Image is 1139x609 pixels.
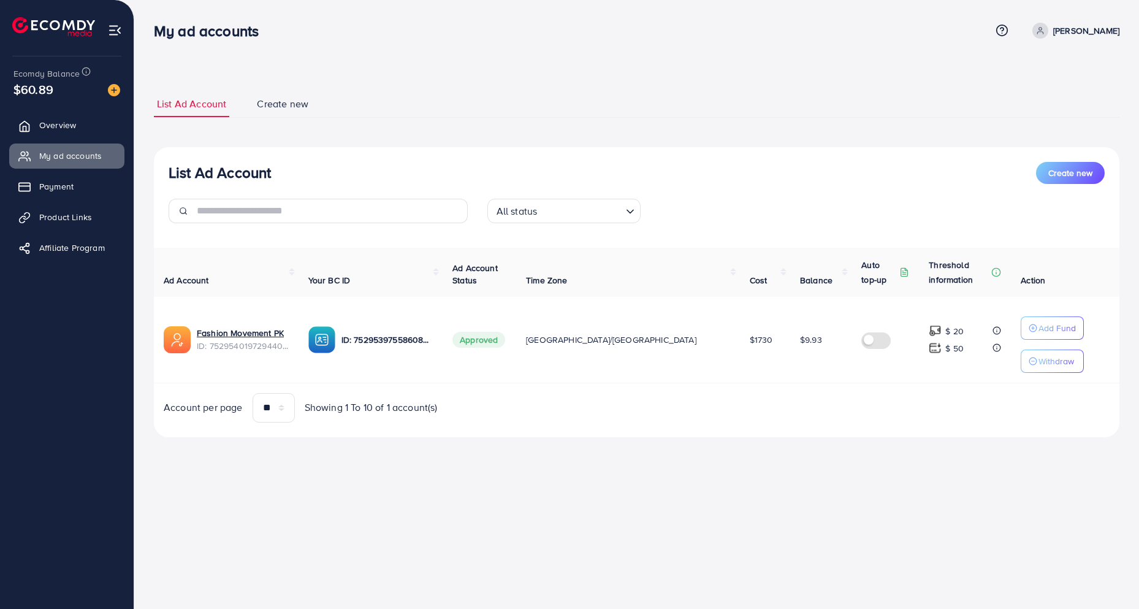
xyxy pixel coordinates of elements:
p: $ 50 [945,341,964,356]
span: $60.89 [13,80,53,98]
h3: List Ad Account [169,164,271,182]
span: Ecomdy Balance [13,67,80,80]
a: Fashion Movement PK [197,327,284,339]
img: menu [108,23,122,37]
span: Action [1021,274,1045,286]
span: Overview [39,119,76,131]
a: [PERSON_NAME] [1027,23,1119,39]
iframe: Chat [1087,554,1130,600]
span: Create new [257,97,308,111]
p: ID: 7529539755860836369 [341,332,433,347]
span: Time Zone [526,274,567,286]
img: top-up amount [929,324,942,337]
span: Cost [750,274,768,286]
img: ic-ads-acc.e4c84228.svg [164,326,191,353]
span: Ad Account Status [452,262,498,286]
span: My ad accounts [39,150,102,162]
span: Affiliate Program [39,242,105,254]
button: Create new [1036,162,1105,184]
a: My ad accounts [9,144,124,168]
span: All status [494,202,540,220]
span: Approved [452,332,505,348]
p: $ 20 [945,324,964,339]
input: Search for option [541,200,620,220]
p: Withdraw [1038,354,1074,369]
span: Showing 1 To 10 of 1 account(s) [305,400,438,415]
p: [PERSON_NAME] [1053,23,1119,38]
span: Balance [800,274,832,286]
p: Add Fund [1038,321,1076,335]
p: Auto top-up [861,258,897,287]
h3: My ad accounts [154,22,269,40]
span: ID: 7529540197294407681 [197,340,289,352]
span: $9.93 [800,334,822,346]
img: ic-ba-acc.ded83a64.svg [308,326,335,353]
span: Your BC ID [308,274,351,286]
a: Payment [9,174,124,199]
img: logo [12,17,95,36]
img: top-up amount [929,342,942,354]
span: Payment [39,180,74,193]
span: Create new [1048,167,1092,179]
button: Add Fund [1021,316,1084,340]
span: [GEOGRAPHIC_DATA]/[GEOGRAPHIC_DATA] [526,334,696,346]
span: Ad Account [164,274,209,286]
div: <span class='underline'>Fashion Movement PK</span></br>7529540197294407681 [197,327,289,352]
span: Account per page [164,400,243,415]
p: Threshold information [929,258,989,287]
div: Search for option [487,199,641,223]
a: Affiliate Program [9,236,124,260]
img: image [108,84,120,96]
span: List Ad Account [157,97,226,111]
a: Product Links [9,205,124,229]
a: Overview [9,113,124,137]
span: Product Links [39,211,92,223]
span: $1730 [750,334,773,346]
button: Withdraw [1021,350,1084,373]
